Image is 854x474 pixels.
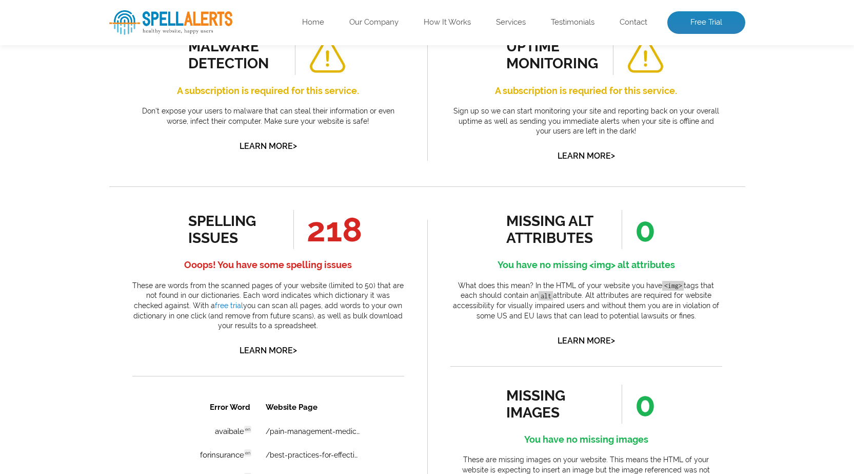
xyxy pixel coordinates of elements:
[182,287,191,297] a: 9
[112,126,119,133] span: en
[215,301,243,310] a: free trial
[558,336,615,346] a: Learn More>
[132,106,404,126] p: Don’t expose your users to malware that can steal their information or even worse, infect their c...
[121,287,130,297] a: 5
[626,40,664,73] img: alert
[293,139,297,153] span: >
[112,31,119,39] span: en
[133,198,228,206] a: /what-is-a-superbill-in-medical-billing-a-detailed-guide/
[132,83,404,99] h4: A subscription is required for this service.
[539,291,553,301] code: alt
[302,17,324,28] a: Home
[293,210,362,249] span: 218
[558,151,615,161] a: Learn More>
[27,191,125,214] td: superbills (7)
[622,385,656,424] span: 0
[667,11,745,34] a: Free Trial
[450,281,722,321] p: What does this mean? In the HTML of your website you have tags that each should contain an attrib...
[133,222,228,230] a: /upcoding-and-downcoding-in-medical-billing/
[126,1,245,25] th: Website Page
[76,287,85,297] a: 2
[133,245,228,254] a: /what-is-upcoding-in-medical-billing/
[112,173,119,180] span: en
[27,144,125,166] td: superbill
[112,220,119,227] span: en
[106,287,115,297] a: 4
[506,387,599,421] div: missing images
[450,257,722,273] h4: You have no missing <img> alt attributes
[91,287,100,297] a: 3
[133,175,228,183] a: /what-is-unbundling-in-medical-billing/
[27,49,125,72] td: forinsurance
[133,151,228,159] a: /what-is-adjudication-in-medical-billing/
[27,1,125,25] th: Error Word
[611,148,615,163] span: >
[308,40,346,73] img: alert
[216,287,237,297] a: Next
[132,281,404,331] p: These are words from the scanned pages of your website (limited to 50) that are not found in our ...
[112,79,119,86] span: en
[424,17,471,28] a: How It Works
[450,106,722,137] p: Sign up so we can start monitoring your site and reporting back on your overall uptime as well as...
[132,257,404,273] h4: Ooops! You have some spelling issues
[27,215,125,237] td: upcoded
[109,10,232,35] img: SpellAlerts
[136,287,146,297] a: 6
[622,210,656,249] span: 0
[188,38,281,72] div: malware detection
[167,287,176,297] a: 8
[662,281,684,291] code: <img>
[133,127,228,136] a: /pulmonology-medical-billing-company/
[112,197,119,204] span: en
[611,333,615,348] span: >
[133,104,228,112] a: /pulmonology-medical-billing-company/
[450,431,722,448] h4: You have no missing images
[188,213,281,247] div: spelling issues
[27,26,125,48] td: avaibale
[450,83,722,99] h4: A subscription is requried for this service.
[27,97,125,119] td: [MEDICAL_DATA] (2)
[27,120,125,143] td: pulmonologists
[152,287,161,297] a: 7
[197,287,210,297] a: 10
[506,213,599,247] div: missing alt attributes
[496,17,526,28] a: Services
[133,56,228,65] a: /best-practices-for-effective-claims-reviews-in-medical-billing/
[61,286,70,297] a: 1
[506,38,599,72] div: uptime monitoring
[27,238,125,261] td: upcoding (11)
[240,346,297,355] a: Learn More>
[133,80,228,88] a: /medical-billing-in-[US_STATE]/
[349,17,399,28] a: Our Company
[551,17,594,28] a: Testimonials
[112,244,119,251] span: en
[293,343,297,357] span: >
[112,149,119,157] span: en
[27,73,125,96] td: overcoding
[112,102,119,109] span: en
[27,167,125,190] td: superbilling
[620,17,647,28] a: Contact
[133,33,228,41] a: /pain-management-medical-billing-company/
[240,141,297,151] a: Learn More>
[112,55,119,62] span: en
